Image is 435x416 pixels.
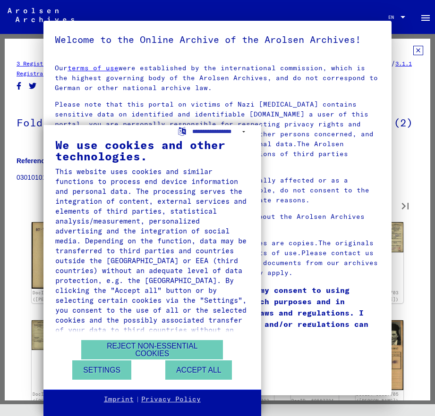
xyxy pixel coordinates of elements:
a: Privacy Policy [141,395,201,404]
button: Reject non-essential cookies [81,340,223,359]
button: Settings [72,360,131,380]
div: This website uses cookies and similar functions to process end device information and personal da... [55,166,249,345]
button: Accept all [165,360,232,380]
div: We use cookies and other technologies. [55,139,249,162]
a: Imprint [104,395,134,404]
